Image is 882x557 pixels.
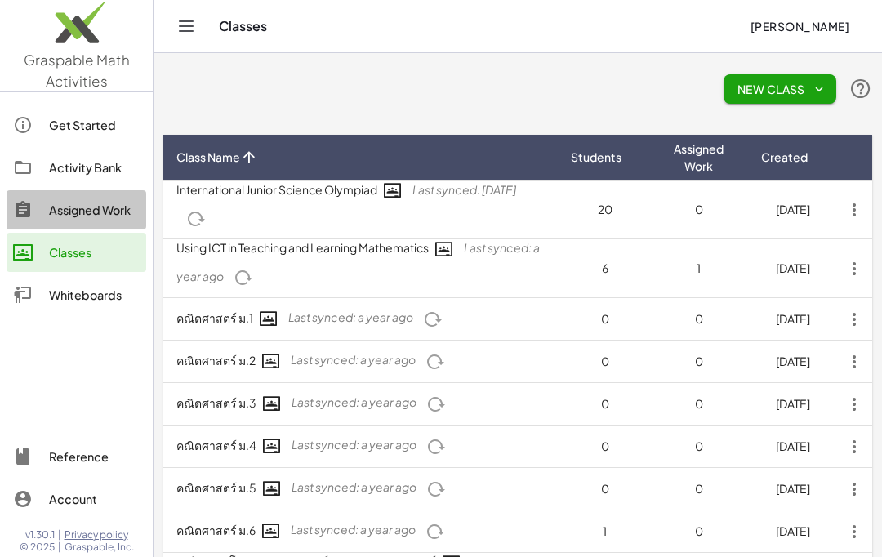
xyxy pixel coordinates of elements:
span: 0 [695,396,703,411]
span: Last synced: a year ago [292,479,416,494]
td: 0 [558,383,652,426]
td: [DATE] [746,180,840,239]
span: 0 [695,524,703,538]
td: [DATE] [746,383,840,426]
span: 0 [695,311,703,326]
span: | [58,541,61,554]
button: New Class [724,74,836,104]
a: Get Started [7,105,146,145]
td: คณิตศาสตร์ ม.3 [163,383,558,426]
button: [PERSON_NAME] [737,11,862,41]
td: 6 [558,239,652,298]
td: 0 [558,341,652,383]
span: 0 [695,481,703,496]
td: คณิตศาสตร์ ม.1 [163,298,558,341]
td: 20 [558,180,652,239]
span: [PERSON_NAME] [750,19,849,33]
td: คณิตศาสตร์ ม.6 [163,510,558,553]
td: 0 [558,298,652,341]
span: Graspable, Inc. [65,541,134,554]
span: | [58,528,61,541]
a: Assigned Work [7,190,146,229]
span: Last synced: a year ago [176,240,540,283]
td: [DATE] [746,239,840,298]
div: Assigned Work [49,200,140,220]
a: Classes [7,233,146,272]
span: Created [761,149,808,166]
td: International Junior Science Olympiad [163,180,558,239]
td: [DATE] [746,426,840,468]
td: [DATE] [746,510,840,553]
span: Last synced: a year ago [292,437,416,452]
a: Privacy policy [65,528,134,541]
div: Classes [49,243,140,262]
span: Students [571,149,621,166]
span: New Class [737,82,823,96]
span: Last synced: [DATE] [412,182,516,197]
td: [DATE] [746,341,840,383]
span: Assigned Work [665,140,733,175]
td: Using ICT in Teaching and Learning Mathematics [163,239,558,298]
span: © 2025 [20,541,55,554]
span: Last synced: a year ago [291,522,416,537]
td: คณิตศาสตร์ ม.2 [163,341,558,383]
td: [DATE] [746,298,840,341]
td: 0 [558,426,652,468]
a: Whiteboards [7,275,146,314]
td: 0 [558,468,652,510]
a: Account [7,479,146,519]
div: Account [49,489,140,509]
span: 1 [697,261,701,275]
div: Reference [49,447,140,466]
td: 1 [558,510,652,553]
span: 0 [695,202,703,216]
div: Activity Bank [49,158,140,177]
button: Toggle navigation [173,13,199,39]
span: Graspable Math Activities [24,51,130,90]
span: Class Name [176,149,240,166]
span: 0 [695,354,703,368]
div: Get Started [49,115,140,135]
span: Last synced: a year ago [288,310,413,324]
span: Last synced: a year ago [291,352,416,367]
a: Activity Bank [7,148,146,187]
a: Reference [7,437,146,476]
span: Last synced: a year ago [292,394,416,409]
td: คณิตศาสตร์ ม.5 [163,468,558,510]
span: v1.30.1 [25,528,55,541]
td: [DATE] [746,468,840,510]
span: 0 [695,439,703,453]
div: Whiteboards [49,285,140,305]
td: คณิตศาสตร์ ม.4 [163,426,558,468]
